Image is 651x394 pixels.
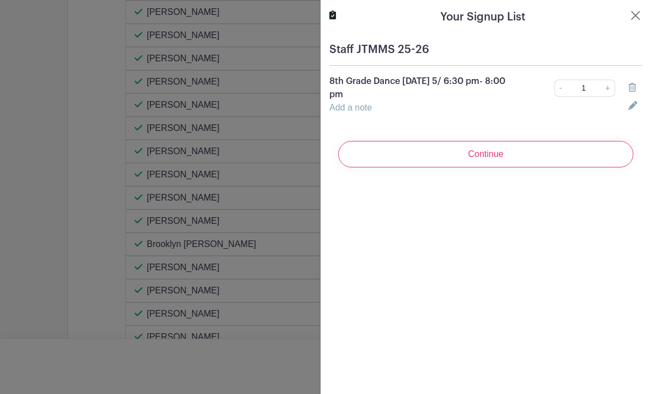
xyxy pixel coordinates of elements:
input: Continue [338,141,633,167]
a: - [554,80,567,97]
a: + [601,80,615,97]
p: 8th Grade Dance [DATE] 5/ 6:30 pm- 8:00 pm [329,75,506,101]
h5: Your Signup List [440,9,525,25]
button: Close [629,9,642,22]
a: Add a note [329,103,372,112]
h5: Staff JTMMS 25-26 [329,43,642,56]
